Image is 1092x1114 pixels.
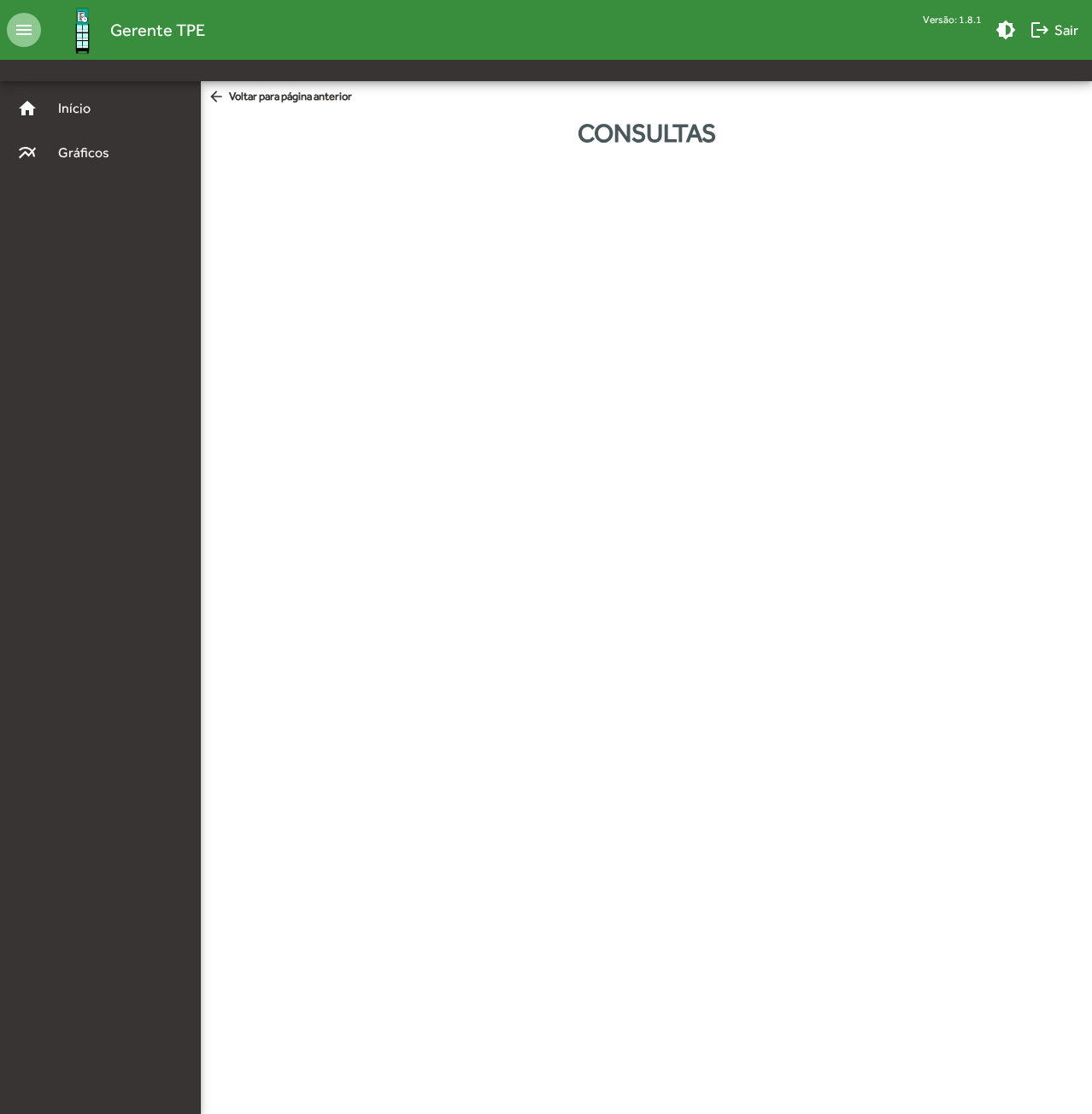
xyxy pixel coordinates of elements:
img: Logo [55,3,110,58]
div: Versão: 1.8.1 [923,9,982,30]
mat-icon: arrow_back [208,88,229,107]
span: Início [48,98,115,119]
span: Sair [1030,15,1078,45]
a: Gerente TPE [41,3,205,58]
mat-icon: home [17,98,38,119]
span: Gerente TPE [110,16,205,44]
div: Consultas [201,114,1092,152]
mat-icon: multiline_chart [17,143,38,163]
mat-icon: menu [7,13,41,47]
button: Sair [1023,15,1085,45]
mat-icon: brightness_medium [995,20,1016,40]
span: Voltar para página anterior [208,88,352,107]
span: Gráficos [48,143,132,163]
mat-icon: logout [1030,20,1050,40]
